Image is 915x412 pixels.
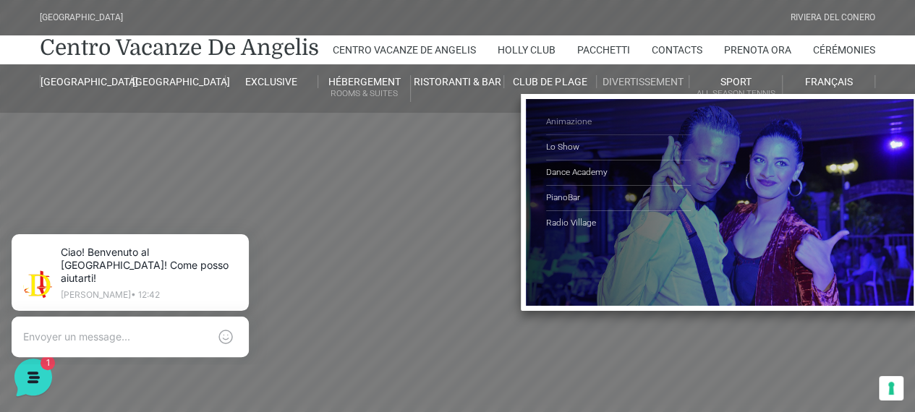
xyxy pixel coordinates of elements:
[597,75,689,88] a: Divertissement
[23,205,266,234] button: Commencer une conversation
[318,75,411,102] a: HébergementRooms & Suites
[61,162,232,176] span: [PERSON_NAME]
[498,35,556,64] a: Holly Club
[226,139,266,150] a: Voir tout
[40,11,123,25] div: [GEOGRAPHIC_DATA]
[82,214,225,226] span: Commencer une conversation
[224,299,242,312] p: Aide
[69,29,246,68] p: Ciao! Benvenuto al [GEOGRAPHIC_DATA]! Come posso aiutarti!
[546,110,691,135] a: Animazione
[783,75,875,88] a: Français
[813,35,875,64] a: Cérémonies
[41,299,71,312] p: Accueil
[333,35,476,64] a: Centro Vacanze De Angelis
[724,35,791,64] a: Prenota Ora
[23,263,122,275] span: Trouver une réponse
[546,135,691,160] a: Lo Show
[546,211,691,236] a: Radio Village
[23,139,112,150] span: Vos conversations
[132,75,225,88] a: [GEOGRAPHIC_DATA]
[101,279,190,312] button: 1Messages
[40,33,319,62] a: Centro Vacanze De Angelis
[791,11,875,25] div: Riviera Del Conero
[12,279,101,312] button: Accueil
[158,263,266,275] a: Ouvrir le centre d'aide
[652,35,702,64] a: Contacts
[546,186,691,211] a: PianoBar
[411,75,503,88] a: Ristoranti & Bar
[252,179,266,194] span: 1
[189,279,278,312] button: Aide
[145,278,155,288] span: 1
[23,163,52,192] img: light
[12,12,243,81] h2: Bonjour de [GEOGRAPHIC_DATA] 👋
[69,74,246,82] p: [PERSON_NAME] • 12:42
[61,179,232,194] p: Ciao! Benvenuto al [GEOGRAPHIC_DATA]! Come posso aiutarti!
[689,75,782,102] a: SportAll Season Tennis
[546,160,691,186] a: Dance Academy
[318,87,410,100] small: Rooms & Suites
[804,76,852,87] span: Français
[241,162,266,175] p: -1 min
[12,87,243,116] p: La nostra missione è rendere la tua esperienza straordinaria!
[124,299,166,312] p: Messages
[504,75,597,88] a: Club de plage
[226,75,318,88] a: Exclusive
[879,376,903,400] button: Le tue preferenze relative al consenso per le tecnologie di tracciamento
[17,156,272,199] a: [PERSON_NAME]Ciao! Benvenuto al [GEOGRAPHIC_DATA]! Come posso aiutarti!-1 min1
[32,53,61,82] img: light
[689,87,781,100] small: All Season Tennis
[12,356,55,399] iframe: Customerly Messenger Launcher
[577,35,630,64] a: Pacchetti
[40,75,132,88] a: [GEOGRAPHIC_DATA]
